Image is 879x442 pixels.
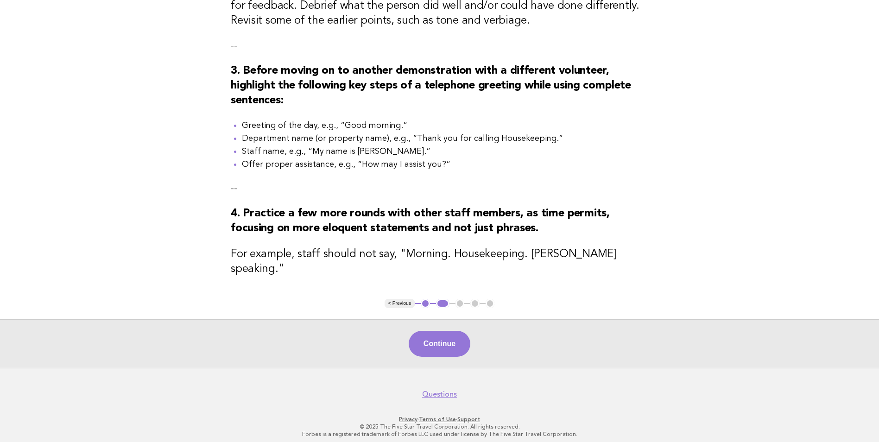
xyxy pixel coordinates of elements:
li: Department name (or property name), e.g., “Thank you for calling Housekeeping.” [242,132,648,145]
button: < Previous [385,299,415,308]
li: Staff name, e.g., “My name is [PERSON_NAME].” [242,145,648,158]
a: Privacy [399,416,417,423]
li: Offer proper assistance, e.g., “How may I assist you?” [242,158,648,171]
li: Greeting of the day, e.g., “Good morning.” [242,119,648,132]
p: · · [156,416,723,423]
button: 1 [421,299,430,308]
strong: 3. Before moving on to another demonstration with a different volunteer, highlight the following ... [231,65,631,106]
button: Continue [409,331,470,357]
p: -- [231,182,648,195]
p: © 2025 The Five Star Travel Corporation. All rights reserved. [156,423,723,430]
p: Forbes is a registered trademark of Forbes LLC used under license by The Five Star Travel Corpora... [156,430,723,438]
h3: For example, staff should not say, "Morning. Housekeeping. [PERSON_NAME] speaking." [231,247,648,277]
a: Terms of Use [419,416,456,423]
p: -- [231,39,648,52]
button: 2 [436,299,449,308]
a: Support [457,416,480,423]
a: Questions [422,390,457,399]
strong: 4. Practice a few more rounds with other staff members, as time permits, focusing on more eloquen... [231,208,609,234]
